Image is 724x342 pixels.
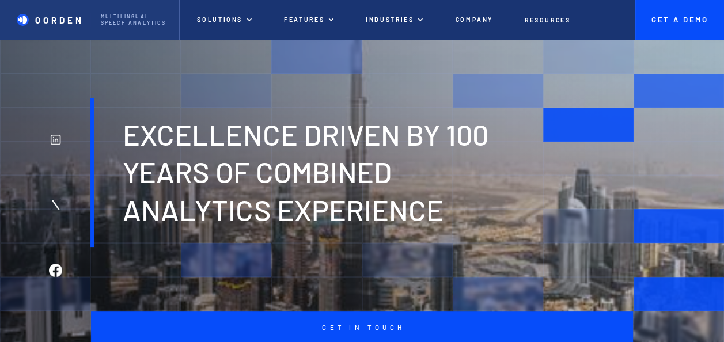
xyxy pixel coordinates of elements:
[366,16,414,24] p: Industries
[49,133,62,146] img: Linkedin
[319,324,405,332] p: Get in touch
[651,16,708,25] p: Get A Demo
[525,17,571,24] p: Resources
[197,16,242,24] p: Solutions
[284,16,324,24] p: features
[455,16,492,24] p: Company
[123,116,539,229] h1: Excellence driven by 100 years of combined analytics experience
[49,264,62,277] img: Facebook
[49,198,62,211] img: Twitter
[35,15,84,25] p: QORDEN
[101,14,169,26] p: Multilingual Speech analytics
